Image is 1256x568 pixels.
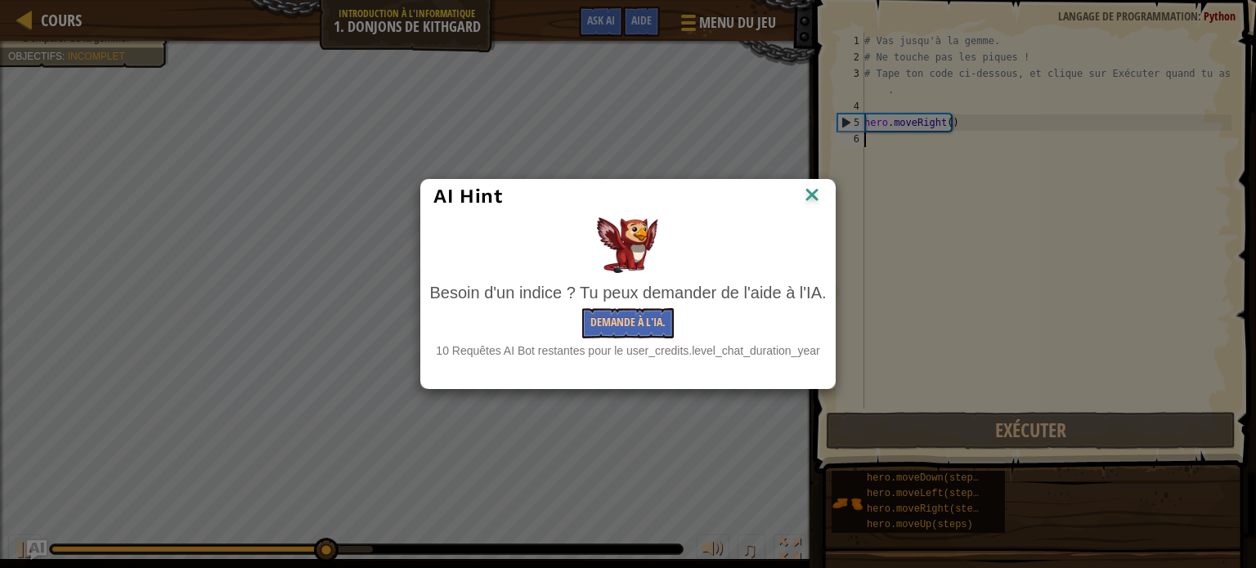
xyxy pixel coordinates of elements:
[597,217,658,273] img: AI Hint Animal
[433,185,502,208] span: AI Hint
[582,308,674,338] button: Demande à l'IA.
[429,342,826,359] div: 10 Requêtes AI Bot restantes pour le user_credits.level_chat_duration_year
[801,184,823,208] img: IconClose.svg
[429,281,826,305] div: Besoin d'un indice ? Tu peux demander de l'aide à l'IA.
